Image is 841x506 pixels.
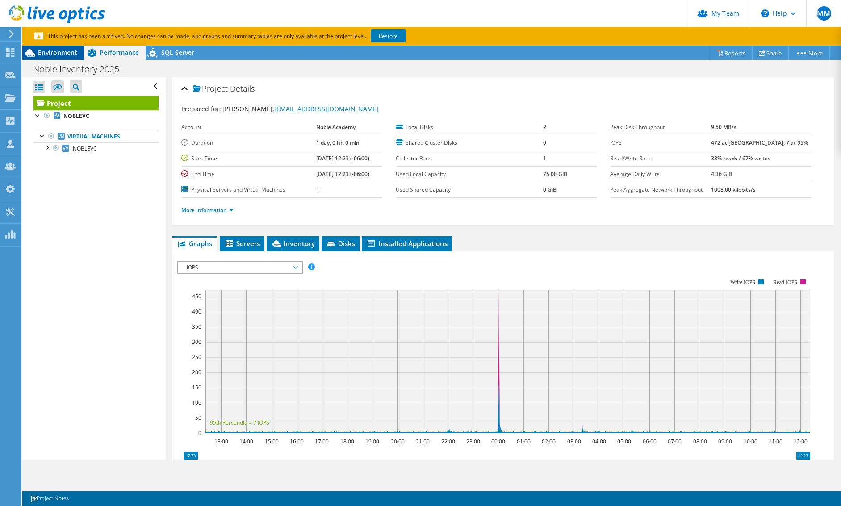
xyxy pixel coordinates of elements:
text: 19:00 [365,438,379,445]
text: 250 [192,353,201,361]
span: Performance [100,48,139,57]
b: 9.50 MB/s [711,123,736,131]
span: SQL Server [161,48,194,57]
text: 450 [192,293,201,300]
text: 50 [195,414,201,422]
span: Inventory [271,239,315,248]
text: 300 [192,338,201,346]
a: Project [33,96,159,110]
b: 472 at [GEOGRAPHIC_DATA], 7 at 95% [711,139,808,146]
text: 07:00 [667,438,681,445]
b: 75.00 GiB [543,170,567,178]
text: 350 [192,323,201,330]
text: 01:00 [516,438,530,445]
span: Servers [224,239,260,248]
text: 15:00 [264,438,278,445]
text: 11:00 [768,438,782,445]
label: Local Disks [396,123,543,132]
label: Physical Servers and Virtual Machines [181,185,316,194]
span: Installed Applications [366,239,448,248]
text: 22:00 [441,438,455,445]
b: [DATE] 12:23 (-06:00) [316,170,369,178]
a: Restore [371,29,406,42]
text: 21:00 [415,438,429,445]
b: [DATE] 12:23 (-06:00) [316,155,369,162]
b: Noble Academy [316,123,356,131]
b: 4.36 GiB [711,170,732,178]
label: Duration [181,138,316,147]
label: Shared Cluster Disks [396,138,543,147]
text: 13:00 [214,438,228,445]
label: Account [181,123,316,132]
a: More [788,46,830,60]
text: 08:00 [693,438,707,445]
text: 23:00 [466,438,480,445]
text: 150 [192,384,201,391]
p: This project has been archived. No changes can be made, and graphs and summary tables are only av... [34,31,472,41]
text: 00:00 [491,438,505,445]
a: More Information [181,206,234,214]
text: 17:00 [314,438,328,445]
text: 0 [198,429,201,437]
label: Start Time [181,154,316,163]
label: Used Shared Capacity [396,185,543,194]
span: Details [230,83,255,94]
b: 1 [543,155,546,162]
text: 200 [192,368,201,376]
span: NOBLEVC [73,145,97,152]
text: 16:00 [289,438,303,445]
label: Used Local Capacity [396,170,543,179]
text: 10:00 [743,438,757,445]
span: Disks [326,239,355,248]
text: 02:00 [541,438,555,445]
label: End Time [181,170,316,179]
span: Graphs [177,239,212,248]
label: IOPS [610,138,711,147]
text: Read IOPS [773,279,797,285]
a: [EMAIL_ADDRESS][DOMAIN_NAME] [274,105,379,113]
span: IOPS [182,262,297,273]
b: 1 [316,186,319,193]
b: 33% reads / 67% writes [711,155,770,162]
label: Peak Aggregate Network Throughput [610,185,711,194]
text: 14:00 [239,438,253,445]
b: 2 [543,123,546,131]
label: Collector Runs [396,154,543,163]
text: 12:00 [793,438,807,445]
span: [PERSON_NAME], [222,105,379,113]
a: Project Notes [24,493,75,504]
span: MM [817,6,831,21]
text: Write IOPS [730,279,755,285]
label: Peak Disk Throughput [610,123,711,132]
b: 1008.00 kilobits/s [711,186,756,193]
a: Virtual Machines [33,131,159,142]
text: 95th Percentile = 7 IOPS [210,419,269,427]
text: 06:00 [642,438,656,445]
text: 400 [192,308,201,315]
text: 20:00 [390,438,404,445]
a: Reports [710,46,753,60]
text: 03:00 [567,438,581,445]
label: Read/Write Ratio [610,154,711,163]
b: 0 GiB [543,186,556,193]
text: 05:00 [617,438,631,445]
text: 09:00 [718,438,732,445]
svg: \n [761,9,769,17]
a: Share [752,46,789,60]
label: Average Daily Write [610,170,711,179]
span: Project [193,84,228,93]
b: NOBLEVC [63,112,89,120]
span: Environment [38,48,77,57]
a: NOBLEVC [33,142,159,154]
b: 0 [543,139,546,146]
text: 100 [192,399,201,406]
a: NOBLEVC [33,110,159,122]
text: 18:00 [340,438,354,445]
h1: Noble Inventory 2025 [29,64,133,74]
text: 04:00 [592,438,606,445]
b: 1 day, 0 hr, 0 min [316,139,360,146]
label: Prepared for: [181,105,221,113]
